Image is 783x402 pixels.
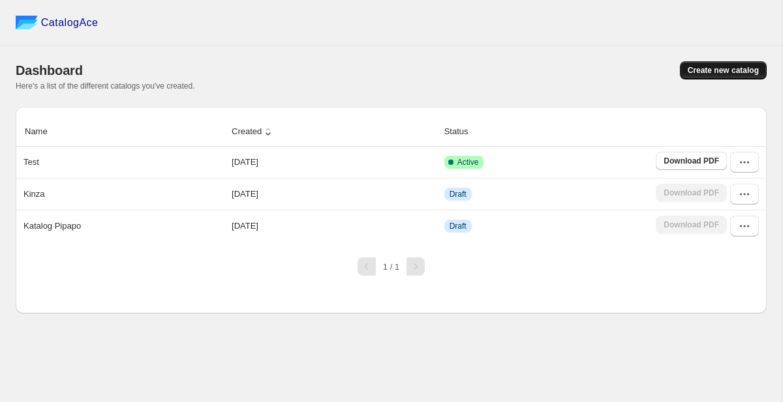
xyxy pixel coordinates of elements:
[23,119,63,144] button: Name
[450,221,467,231] span: Draft
[450,189,467,199] span: Draft
[16,63,83,78] span: Dashboard
[23,220,81,233] p: Katalog Pipapo
[16,81,195,91] span: Here's a list of the different catalogs you've created.
[228,210,440,242] td: [DATE]
[656,152,727,170] a: Download PDF
[23,156,39,169] p: Test
[230,119,277,144] button: Created
[664,156,719,166] span: Download PDF
[688,65,759,76] span: Create new catalog
[228,147,440,178] td: [DATE]
[680,61,767,79] button: Create new catalog
[16,16,38,29] img: catalog ace
[41,16,99,29] span: CatalogAce
[228,178,440,210] td: [DATE]
[442,119,484,144] button: Status
[383,262,399,272] span: 1 / 1
[457,157,479,167] span: Active
[23,188,45,201] p: Kinza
